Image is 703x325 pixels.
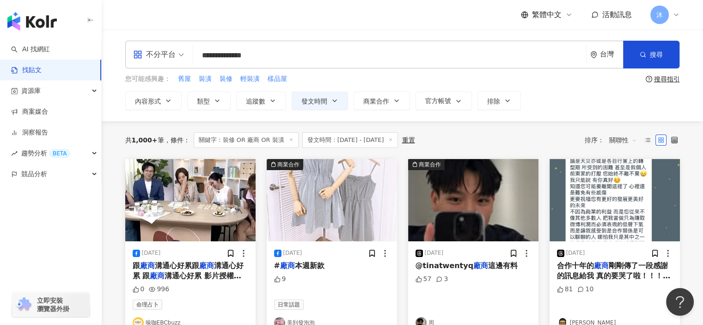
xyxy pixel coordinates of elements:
div: 9 [274,275,286,284]
span: 官方帳號 [425,97,451,104]
span: 類型 [197,98,210,105]
mark: 廠商 [199,261,214,270]
button: 追蹤數 [236,92,286,110]
div: post-image商業合作 [408,159,538,241]
button: 排除 [477,92,521,110]
div: post-image商業合作 [267,159,397,241]
span: 活動訊息 [602,10,632,19]
mark: 廠商 [150,271,165,280]
button: 裝潢 [198,74,212,84]
span: question-circle [646,76,652,82]
iframe: Help Scout Beacon - Open [666,288,694,316]
div: 81 [557,285,573,294]
div: 3 [436,275,448,284]
span: 立即安裝 瀏覽器外掛 [37,296,69,313]
button: 類型 [187,92,231,110]
div: 商業合作 [277,160,300,169]
mark: 廠商 [280,261,295,270]
a: chrome extension立即安裝 瀏覽器外掛 [12,292,90,317]
span: 裝潢 [199,74,212,84]
span: 溝通心好累 影片授權：[DEMOGRAPHIC_DATA]加油讚 #[DEMOGRAPHIC_DATA]加油讚 #于美人 [133,271,241,322]
div: [DATE] [566,249,585,257]
span: environment [590,51,597,58]
span: 溝通心好累跟 [155,261,199,270]
span: 內容形式 [135,98,161,105]
img: post-image [550,159,680,241]
span: 這邊有料 [488,261,518,270]
span: 排除 [487,98,500,105]
span: 沐 [656,10,663,20]
button: 內容形式 [125,92,182,110]
button: 商業合作 [354,92,410,110]
a: 洞察報告 [11,128,48,137]
span: 條件 ： [164,136,190,144]
button: 搜尋 [623,41,679,68]
div: 57 [416,275,432,284]
img: chrome extension [15,297,33,312]
div: 台灣 [600,50,623,58]
div: 商業合作 [419,160,441,169]
span: 裝修 [220,74,232,84]
span: # [274,261,280,270]
span: 搜尋 [650,51,663,58]
span: 跟 [133,261,140,270]
span: 追蹤數 [246,98,265,105]
span: 剛剛傳了一段感謝的訊息給我 真的要哭了啦！！！ [PERSON_NAME]這十年跟我合作的 [557,261,671,301]
button: 官方帳號 [416,92,472,110]
div: 重置 [402,136,415,144]
span: 溝通心好累 跟 [133,261,244,280]
span: 資源庫 [21,80,41,101]
span: 1,000+ [132,136,158,144]
span: 命理占卜 [133,300,162,310]
span: 繁體中文 [532,10,562,20]
div: 996 [149,285,169,294]
span: 競品分析 [21,164,47,184]
button: 裝修 [219,74,233,84]
span: 舊屋 [178,74,191,84]
div: 0 [133,285,145,294]
span: 發文時間 [301,98,327,105]
div: 不分平台 [133,47,176,62]
button: 輕裝潢 [240,74,260,84]
span: rise [11,150,18,157]
button: 發文時間 [292,92,348,110]
div: 共 筆 [125,136,164,144]
mark: 廠商 [594,261,609,270]
img: logo [7,12,57,31]
span: 關鍵字：裝修 OR 廠商 OR 裝潢 [194,132,299,148]
a: searchAI 找網紅 [11,45,50,54]
span: 趨勢分析 [21,143,70,164]
mark: 廠商 [140,261,155,270]
button: 舊屋 [177,74,191,84]
div: [DATE] [142,249,161,257]
span: 您可能感興趣： [125,74,171,84]
span: 日常話題 [274,300,304,310]
button: 樣品屋 [267,74,287,84]
div: 排序： [585,133,642,147]
span: 發文時間：[DATE] - [DATE] [302,132,398,148]
div: 10 [577,285,593,294]
div: 搜尋指引 [654,75,680,83]
mark: 廠商 [473,261,488,270]
a: 商案媒合 [11,107,48,117]
div: BETA [49,149,70,158]
span: appstore [133,50,142,59]
img: post-image [267,159,397,241]
span: 商業合作 [363,98,389,105]
img: post-image [125,159,256,241]
div: [DATE] [425,249,444,257]
span: 合作十年的 [557,261,594,270]
span: 樣品屋 [268,74,287,84]
a: 找貼文 [11,66,42,75]
div: [DATE] [283,249,302,257]
img: post-image [408,159,538,241]
span: @tinatwentyq [416,261,474,270]
span: 本週新款 [295,261,324,270]
span: 關聯性 [609,133,637,147]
